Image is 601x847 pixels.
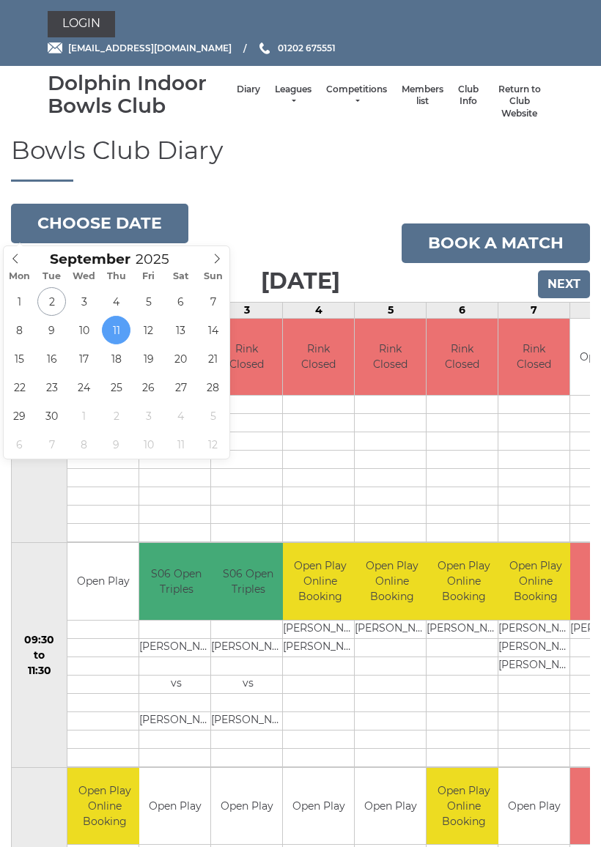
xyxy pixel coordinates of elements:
span: September 7, 2025 [199,287,227,316]
span: Sun [197,272,229,281]
td: [PERSON_NAME] [211,711,285,730]
span: September 4, 2025 [102,287,130,316]
img: Email [48,42,62,53]
td: [PERSON_NAME] [355,620,429,638]
td: [PERSON_NAME] [498,638,572,656]
td: [PERSON_NAME] [283,620,357,638]
span: October 1, 2025 [70,402,98,430]
td: Open Play Online Booking [67,768,141,845]
span: October 12, 2025 [199,430,227,459]
span: September 17, 2025 [70,344,98,373]
td: Open Play [355,768,426,845]
td: Rink Closed [427,319,498,396]
a: Return to Club Website [493,84,546,120]
span: September 22, 2025 [5,373,34,402]
td: Open Play [283,768,354,845]
span: Fri [133,272,165,281]
span: October 3, 2025 [134,402,163,430]
span: 01202 675551 [278,42,336,53]
a: Phone us 01202 675551 [257,41,336,55]
td: 3 [211,302,283,318]
span: September 21, 2025 [199,344,227,373]
span: September 3, 2025 [70,287,98,316]
td: Open Play Online Booking [355,543,429,620]
span: September 19, 2025 [134,344,163,373]
h1: Bowls Club Diary [11,137,590,181]
td: 4 [283,302,355,318]
span: September 23, 2025 [37,373,66,402]
a: Leagues [275,84,311,108]
span: Mon [4,272,36,281]
a: Login [48,11,115,37]
td: Open Play Online Booking [427,543,501,620]
a: Email [EMAIL_ADDRESS][DOMAIN_NAME] [48,41,232,55]
span: September 5, 2025 [134,287,163,316]
span: September 8, 2025 [5,316,34,344]
td: 09:30 to 11:30 [12,543,67,768]
td: Open Play Online Booking [427,768,501,845]
span: September 1, 2025 [5,287,34,316]
span: September 2, 2025 [37,287,66,316]
td: Open Play Online Booking [498,543,572,620]
span: Sat [165,272,197,281]
span: September 13, 2025 [166,316,195,344]
a: Club Info [458,84,479,108]
span: September 20, 2025 [166,344,195,373]
td: Rink Closed [498,319,569,396]
span: September 25, 2025 [102,373,130,402]
td: [PERSON_NAME] [283,638,357,656]
input: Next [538,270,590,298]
td: 7 [498,302,570,318]
span: Wed [68,272,100,281]
td: [PERSON_NAME] [427,620,501,638]
span: [EMAIL_ADDRESS][DOMAIN_NAME] [68,42,232,53]
td: [PERSON_NAME] [139,711,213,730]
span: September 16, 2025 [37,344,66,373]
td: [PERSON_NAME] [139,638,213,656]
span: September 18, 2025 [102,344,130,373]
td: S06 Open Triples [139,543,213,620]
span: September 11, 2025 [102,316,130,344]
a: Members list [402,84,443,108]
span: October 4, 2025 [166,402,195,430]
a: Diary [237,84,260,96]
span: September 27, 2025 [166,373,195,402]
span: Tue [36,272,68,281]
span: October 2, 2025 [102,402,130,430]
span: October 11, 2025 [166,430,195,459]
span: September 30, 2025 [37,402,66,430]
span: October 8, 2025 [70,430,98,459]
span: October 6, 2025 [5,430,34,459]
div: Dolphin Indoor Bowls Club [48,72,229,117]
a: Book a match [402,223,590,263]
span: Thu [100,272,133,281]
td: [PERSON_NAME] [498,656,572,675]
span: October 10, 2025 [134,430,163,459]
span: September 26, 2025 [134,373,163,402]
span: Scroll to increment [50,253,130,267]
span: September 14, 2025 [199,316,227,344]
td: Open Play [139,768,210,845]
span: September 6, 2025 [166,287,195,316]
td: Rink Closed [211,319,282,396]
span: September 9, 2025 [37,316,66,344]
span: September 15, 2025 [5,344,34,373]
input: Scroll to increment [130,251,188,267]
a: Competitions [326,84,387,108]
td: 5 [355,302,427,318]
td: Open Play [498,768,569,845]
td: Open Play Online Booking [283,543,357,620]
td: Rink Closed [355,319,426,396]
span: September 29, 2025 [5,402,34,430]
span: October 9, 2025 [102,430,130,459]
td: vs [139,675,213,693]
span: October 5, 2025 [199,402,227,430]
td: [PERSON_NAME] [211,638,285,656]
span: September 10, 2025 [70,316,98,344]
td: Rink Closed [283,319,354,396]
td: Open Play [67,543,139,620]
td: S06 Open Triples [211,543,285,620]
span: September 28, 2025 [199,373,227,402]
td: vs [211,675,285,693]
img: Phone us [259,42,270,54]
